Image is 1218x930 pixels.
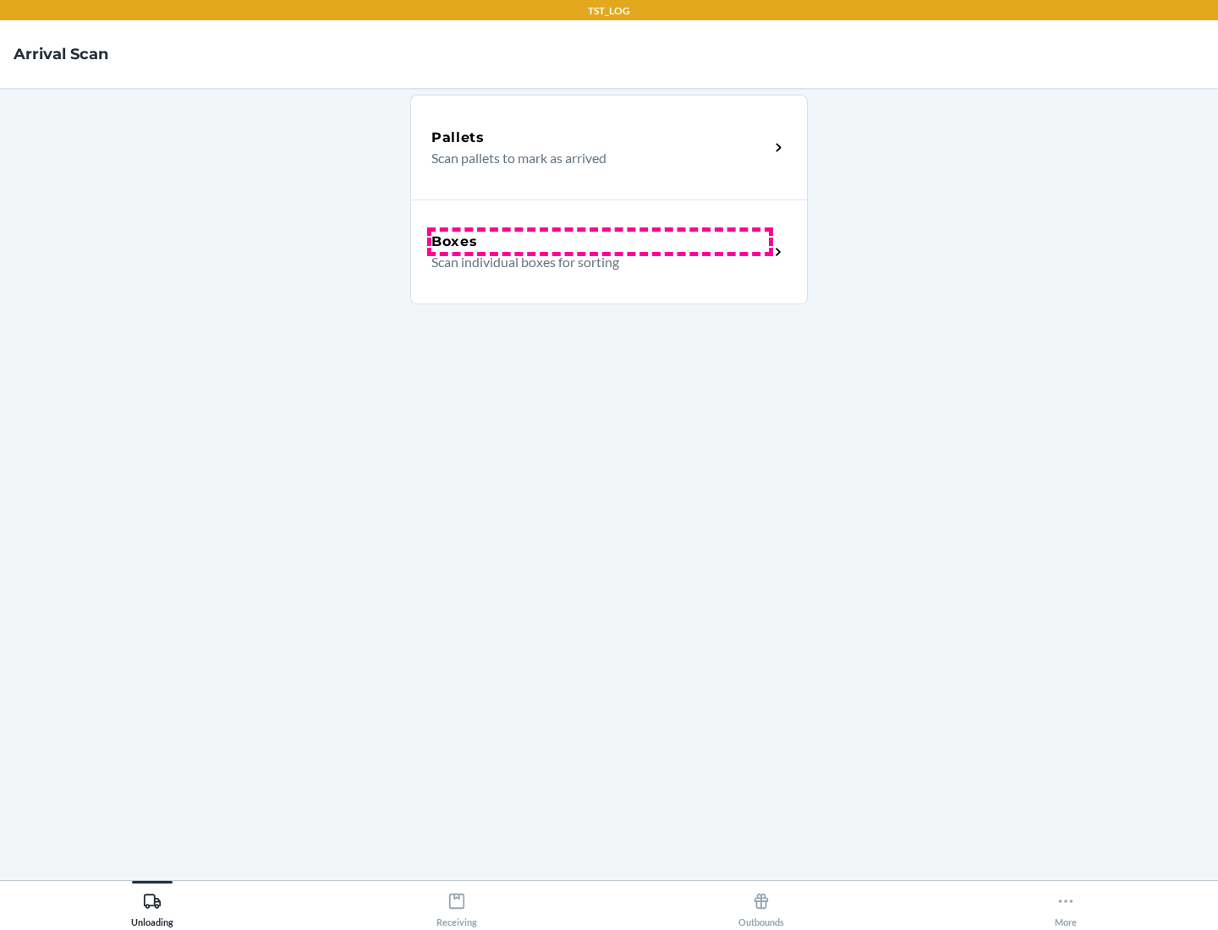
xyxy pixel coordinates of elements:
[304,881,609,927] button: Receiving
[410,95,808,200] a: PalletsScan pallets to mark as arrived
[431,232,478,252] h5: Boxes
[431,252,755,272] p: Scan individual boxes for sorting
[410,200,808,304] a: BoxesScan individual boxes for sorting
[1055,885,1077,927] div: More
[431,128,485,148] h5: Pallets
[431,148,755,168] p: Scan pallets to mark as arrived
[436,885,477,927] div: Receiving
[738,885,784,927] div: Outbounds
[609,881,913,927] button: Outbounds
[131,885,173,927] div: Unloading
[913,881,1218,927] button: More
[14,43,108,65] h4: Arrival Scan
[588,3,630,19] p: TST_LOG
